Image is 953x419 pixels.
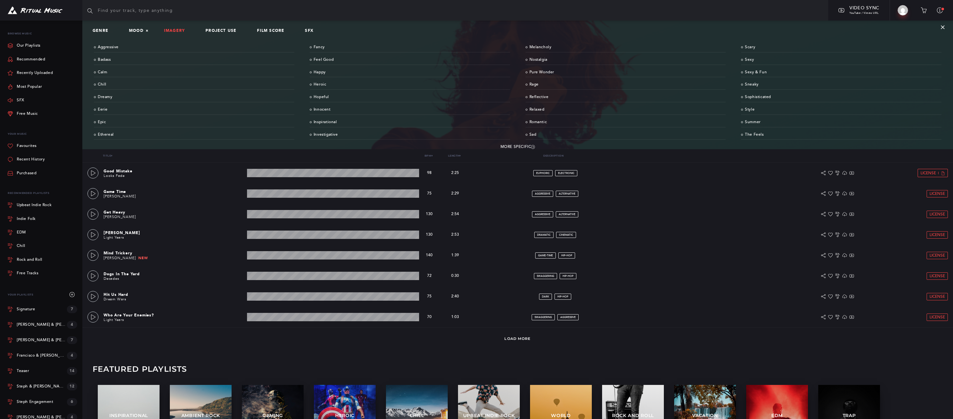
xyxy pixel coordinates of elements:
a: Feel Good [310,55,510,65]
p: Who Are Your Enemies? [104,312,244,318]
a: Relaxed [526,105,726,115]
div: Indie Folk [17,217,36,221]
a: Rage [526,80,726,90]
span: dramatic [537,233,551,236]
a: Chill [8,239,77,253]
p: 1:03 [442,314,468,320]
p: Dogs In The Yard [104,271,244,277]
span: License [930,295,945,299]
span: alternative [559,213,575,216]
button: × [938,21,948,33]
a: Light Years [104,318,124,322]
p: 70 [422,315,437,319]
p: 98 [422,171,437,175]
a: Film Score [257,29,289,33]
span: cinematic [559,233,573,236]
a: Recently Uploaded [8,66,53,80]
span: ▾ [431,154,433,157]
a: Sad [526,130,726,140]
a: [PERSON_NAME] [104,215,136,219]
span: hip-hop [563,275,573,278]
span: License [921,171,936,175]
a: Title [103,154,112,157]
a: Nostalgia [526,55,726,65]
a: SFX [305,29,319,33]
p: 75 [422,191,437,196]
a: [PERSON_NAME] [104,256,136,260]
div: Free Tracks [17,271,39,275]
p: 2:53 [442,232,468,238]
a: Scary [741,42,941,52]
p: 130 [422,212,437,216]
span: ▾ [111,154,112,157]
a: Sneaky [741,80,941,90]
a: Imagery [164,29,190,33]
span: ▾ [459,154,461,157]
a: EDM [8,226,77,239]
span: hip-hop [557,295,568,298]
a: Chill [94,80,294,90]
a: Sexy & Fun [741,68,941,77]
span: × [146,29,149,33]
p: 2:29 [442,191,468,196]
p: [PERSON_NAME] [104,230,244,236]
p: Description [467,154,639,157]
a: Pure Wonder [526,68,726,77]
img: Ritual Music [8,6,62,14]
p: Browse Music [8,28,77,39]
p: Game Time [104,189,244,195]
div: [PERSON_NAME] & [PERSON_NAME] [17,323,67,327]
span: electronic [558,172,574,175]
a: SFX [8,94,24,107]
p: Mind Trickery [104,250,244,256]
a: Free Tracks [8,267,77,280]
a: Investigative [310,130,510,140]
a: Eerie [94,105,294,115]
a: Free Music [8,107,38,121]
div: 14 [67,367,77,375]
a: Our Playlists [8,39,41,52]
span: euphoric [536,172,550,175]
a: Hopeful [310,92,510,102]
div: Recommended Playlists [8,188,77,198]
a: Style [741,105,941,115]
div: 12 [67,383,77,390]
a: Length [448,154,461,157]
p: Good Mistake [104,168,244,174]
div: 4 [67,321,77,329]
a: Recommended [8,53,45,66]
p: 2:25 [442,170,468,176]
a: Rock and Roll [8,253,77,267]
div: Steph Engagement [17,400,53,404]
span: YouTube / Vimeo URL [849,12,878,14]
a: Signature 7 [8,302,77,317]
span: License [930,253,945,258]
a: Dream Wars [104,297,126,301]
a: More Specific [94,142,941,152]
a: Load More [504,336,531,341]
a: Steph & [PERSON_NAME] Wedding 12 [8,379,77,394]
a: Purchased [8,167,36,180]
p: 0:30 [442,273,468,279]
div: Your Playlists [8,288,77,301]
div: Chill [17,244,25,248]
a: Genre [93,29,114,33]
a: [PERSON_NAME] [104,194,136,198]
a: Romantic [526,117,726,127]
p: 1:39 [442,252,468,258]
a: Happy [310,68,510,77]
div: EDM [17,231,26,234]
span: swaggering [535,316,552,319]
a: Looks Fade [104,174,125,178]
a: Decades [104,277,119,281]
a: Epic [94,117,294,127]
a: Light Years [104,235,124,240]
p: 2:54 [442,211,468,217]
span: aggressive [535,213,550,216]
span: swaggering [537,275,554,278]
a: Sexy [741,55,941,65]
div: Rock and Roll [17,258,42,262]
span: New [138,256,148,260]
span: hip-hop [561,254,572,257]
a: Steph Engagement 6 [8,394,77,410]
